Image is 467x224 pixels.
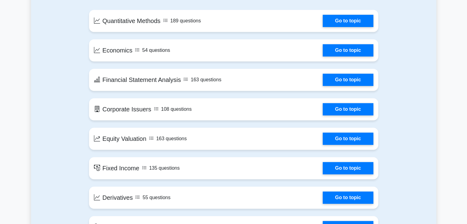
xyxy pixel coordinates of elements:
[323,191,373,204] a: Go to topic
[323,133,373,145] a: Go to topic
[323,103,373,115] a: Go to topic
[323,44,373,56] a: Go to topic
[323,74,373,86] a: Go to topic
[323,15,373,27] a: Go to topic
[323,162,373,174] a: Go to topic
